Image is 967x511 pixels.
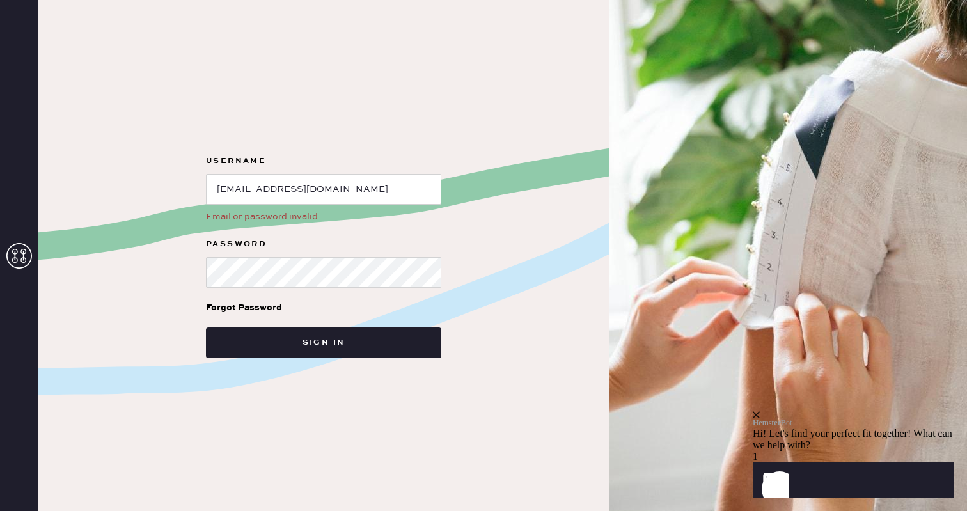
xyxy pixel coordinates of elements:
input: e.g. john@doe.com [206,174,441,205]
div: Forgot Password [206,301,282,315]
div: Email or password invalid. [206,210,441,224]
button: Sign in [206,327,441,358]
iframe: Front Chat [753,334,964,508]
a: Forgot Password [206,288,282,327]
label: Password [206,237,441,252]
label: Username [206,153,441,169]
